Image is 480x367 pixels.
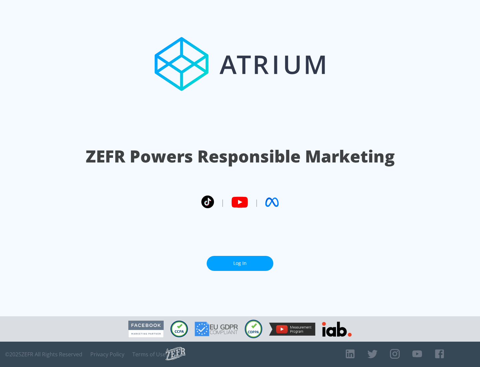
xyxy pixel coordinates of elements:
img: COPPA Compliant [245,320,262,338]
a: Log In [207,256,273,271]
img: CCPA Compliant [170,321,188,337]
img: YouTube Measurement Program [269,323,315,336]
img: IAB [322,322,352,337]
span: © 2025 ZEFR All Rights Reserved [5,351,82,358]
a: Terms of Use [132,351,166,358]
h1: ZEFR Powers Responsible Marketing [86,145,395,168]
img: Facebook Marketing Partner [128,321,164,338]
a: Privacy Policy [90,351,124,358]
span: | [221,197,225,207]
img: GDPR Compliant [195,322,238,336]
span: | [255,197,259,207]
